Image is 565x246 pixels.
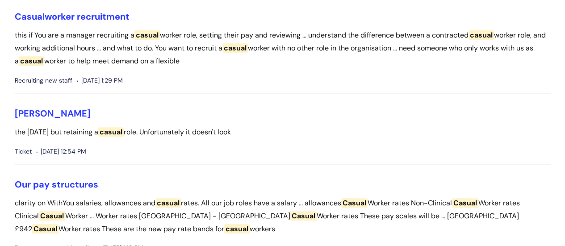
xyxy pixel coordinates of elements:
span: casual [134,30,160,40]
a: [PERSON_NAME] [15,108,91,119]
span: casual [224,224,250,233]
span: Casual [290,211,317,221]
span: [DATE] 1:29 PM [77,75,123,86]
span: Ticket [15,146,32,157]
p: this if You are a manager recruiting a worker role, setting their pay and reviewing ... understan... [15,29,551,67]
span: Casual [341,198,368,208]
a: Our pay structures [15,179,98,190]
span: [DATE] 12:54 PM [36,146,86,157]
span: casual [469,30,494,40]
span: Recruiting new staff [15,75,72,86]
p: the [DATE] but retaining a role. Unfortunately it doesn't look [15,126,551,139]
span: casual [222,43,248,53]
span: Casual [15,11,45,22]
span: Casual [452,198,478,208]
span: casual [19,56,44,66]
a: Casualworker recruitment [15,11,130,22]
span: Casual [32,224,59,233]
p: clarity on WithYou salaries, allowances and rates. All our job roles have a salary ... allowances... [15,197,551,235]
span: casual [98,127,124,137]
span: casual [155,198,181,208]
span: Casual [39,211,65,221]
